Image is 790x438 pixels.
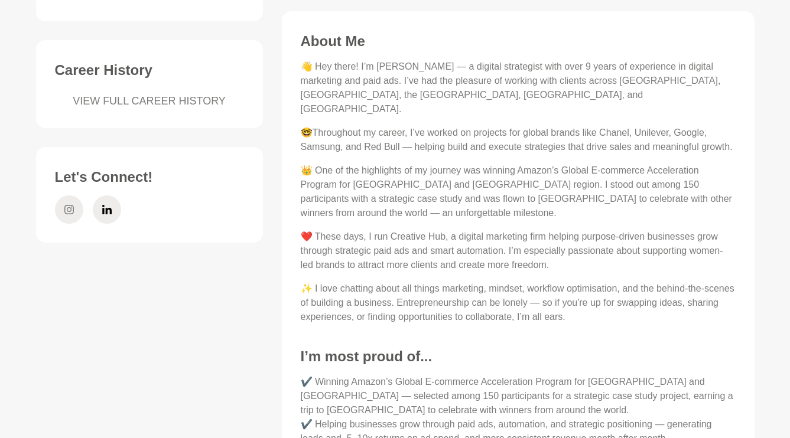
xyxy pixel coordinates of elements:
[301,32,736,50] h3: About Me
[301,60,736,116] p: 👋 Hey there! I’m [PERSON_NAME] — a digital strategist with over 9 years of experience in digital ...
[55,168,244,186] h3: Let's Connect!
[55,61,244,79] h3: Career History
[301,126,736,154] p: 🤓Throughout my career, I’ve worked on projects for global brands like Chanel, Unilever, Google, S...
[301,282,736,324] p: ✨ I love chatting about all things marketing, mindset, workflow optimisation, and the behind-the-...
[93,195,121,224] a: LinkedIn
[301,164,736,220] p: 👑 One of the highlights of my journey was winning Amazon’s Global E-commerce Acceleration Program...
[301,230,736,272] p: ❤️ These days, I run Creative Hub, a digital marketing firm helping purpose-driven businesses gro...
[55,195,83,224] a: Instagram
[301,348,736,365] h3: I’m most proud of...
[55,93,244,109] a: VIEW FULL CAREER HISTORY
